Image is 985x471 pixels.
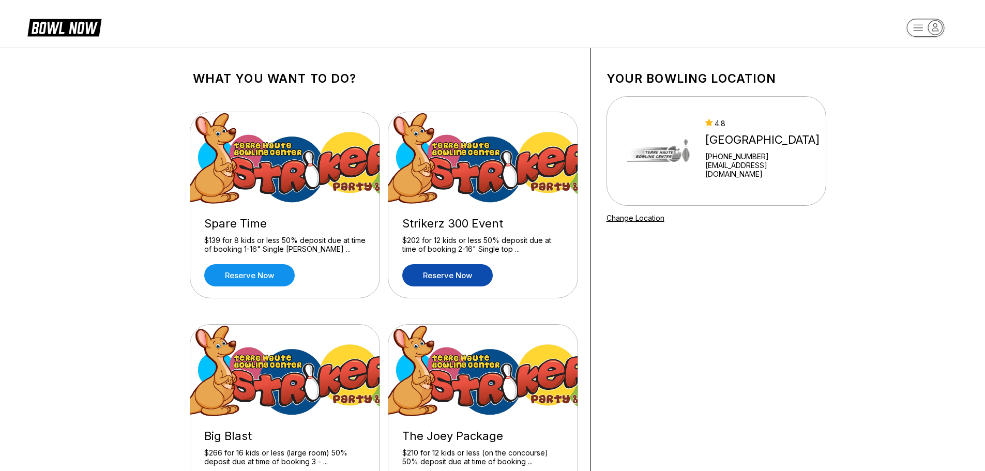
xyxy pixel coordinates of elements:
[402,429,564,443] div: The Joey Package
[705,133,822,147] div: [GEOGRAPHIC_DATA]
[190,325,381,418] img: Big Blast
[705,152,822,161] div: [PHONE_NUMBER]
[204,217,366,231] div: Spare Time
[204,448,366,466] div: $266 for 16 kids or less (large room) 50% deposit due at time of booking 3 - ...
[204,264,295,286] a: Reserve now
[204,429,366,443] div: Big Blast
[607,214,664,222] a: Change Location
[193,71,575,86] h1: What you want to do?
[388,325,579,418] img: The Joey Package
[402,217,564,231] div: Strikerz 300 Event
[402,236,564,254] div: $202 for 12 kids or less 50% deposit due at time of booking 2-16" Single top ...
[607,71,826,86] h1: Your bowling location
[620,112,696,190] img: Terre Haute Bowling Center
[402,448,564,466] div: $210 for 12 kids or less (on the concourse) 50% deposit due at time of booking ...
[204,236,366,254] div: $139 for 8 kids or less 50% deposit due at time of booking 1-16" Single [PERSON_NAME] ...
[402,264,493,286] a: Reserve now
[190,112,381,205] img: Spare Time
[705,119,822,128] div: 4.8
[705,161,822,178] a: [EMAIL_ADDRESS][DOMAIN_NAME]
[388,112,579,205] img: Strikerz 300 Event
